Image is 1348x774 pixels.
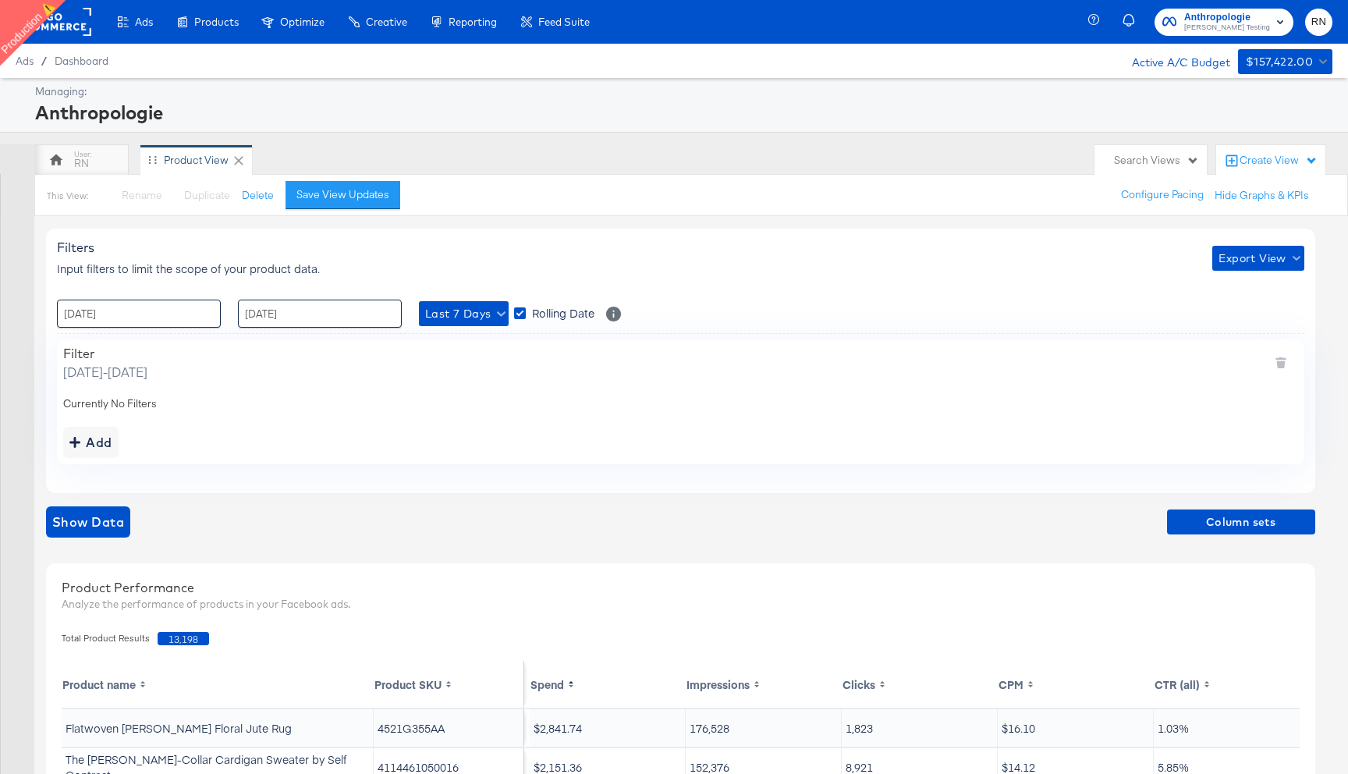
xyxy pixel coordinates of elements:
button: Anthropologie[PERSON_NAME] Testing [1155,9,1293,36]
span: Optimize [280,16,325,28]
a: Dashboard [55,55,108,67]
button: Hide Graphs & KPIs [1215,188,1309,203]
div: Anthropologie [35,99,1328,126]
button: Delete [242,188,274,203]
button: Column sets [1167,509,1315,534]
th: Toggle SortBy [686,661,842,708]
div: $157,422.00 [1246,52,1313,72]
button: Configure Pacing [1110,181,1215,209]
div: Currently No Filters [63,396,1298,411]
th: Toggle SortBy [998,661,1154,708]
div: Drag to reorder tab [148,155,157,164]
span: Show Data [52,511,124,533]
div: Create View [1240,153,1318,169]
span: Anthropologie [1184,9,1270,26]
td: 4521G355AA [374,709,524,747]
span: 13,198 [158,632,209,645]
span: Export View [1219,249,1297,268]
td: 1.03% [1154,709,1310,747]
span: Input filters to limit the scope of your product data. [57,261,320,276]
span: Creative [366,16,407,28]
div: This View: [47,190,88,202]
td: 176,528 [686,709,842,747]
div: RN [74,156,89,171]
td: $2,841.74 [530,709,686,747]
div: Add [69,431,112,453]
div: Analyze the performance of products in your Facebook ads. [62,597,1300,612]
td: Flatwoven [PERSON_NAME] Floral Jute Rug [62,709,374,747]
button: Export View [1212,246,1304,271]
th: Toggle SortBy [530,661,686,708]
span: Feed Suite [538,16,590,28]
div: Managing: [35,84,1328,99]
span: Column sets [1173,513,1309,532]
span: Total Product Results [62,632,158,645]
td: 1,823 [842,709,998,747]
span: [PERSON_NAME] Testing [1184,22,1270,34]
span: Duplicate [184,188,230,202]
span: Rolling Date [532,305,594,321]
div: Active A/C Budget [1116,49,1230,73]
span: [DATE] - [DATE] [63,363,147,381]
div: Search Views [1114,153,1199,168]
th: Toggle SortBy [842,661,998,708]
button: RN [1305,9,1332,36]
div: Product Performance [62,579,1300,597]
th: Toggle SortBy [374,661,524,708]
span: Last 7 Days [425,304,502,324]
div: Save View Updates [296,187,389,202]
button: Last 7 Days [419,301,509,326]
div: Filter [63,346,147,361]
span: Products [194,16,239,28]
span: Reporting [449,16,497,28]
span: RN [1311,13,1326,31]
span: Ads [16,55,34,67]
button: $157,422.00 [1238,49,1332,74]
span: Filters [57,240,94,255]
span: Ads [135,16,153,28]
button: addbutton [63,427,119,458]
button: showdata [46,506,130,538]
button: Save View Updates [286,181,400,209]
span: Rename [122,188,162,202]
td: $16.10 [998,709,1154,747]
div: Product View [164,153,229,168]
span: / [34,55,55,67]
th: Toggle SortBy [1154,661,1310,708]
th: Toggle SortBy [62,661,374,708]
